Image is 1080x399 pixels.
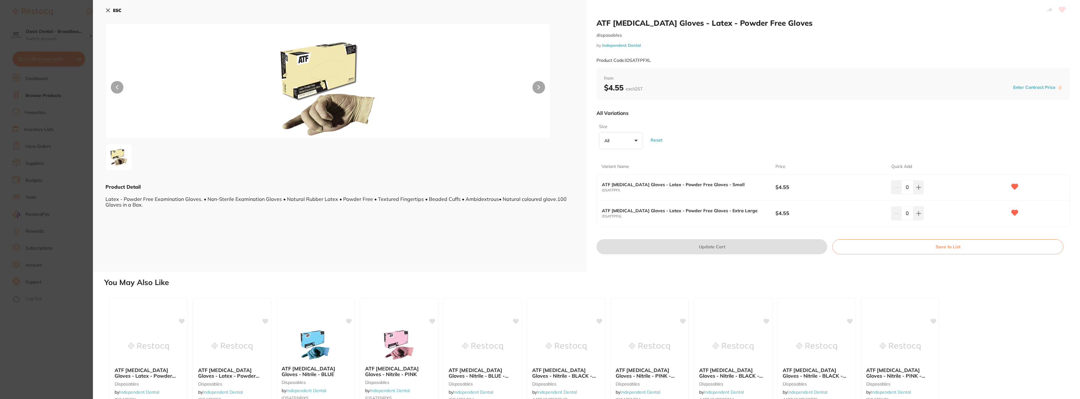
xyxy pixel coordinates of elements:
small: disposables [532,381,600,386]
img: ATF Dental Examination Gloves - Nitrile - BLUE [295,329,336,361]
img: ATF Dental Examination Gloves - Nitrile - BLACK - Large [713,331,753,362]
b: ATF Dental Examination Gloves - Nitrile - PINK - Medium [616,367,683,379]
label: i [1057,85,1062,90]
small: disposables [198,381,266,386]
h2: You May Also Like [104,278,1077,287]
p: Quick Add [891,164,912,170]
span: by [115,389,159,395]
span: by [449,389,493,395]
b: ATF Dental Examination Gloves - Latex - Powder Free Gloves - Large [115,367,182,379]
button: Update Cart [597,239,827,254]
span: from [604,75,1062,82]
img: ATF Dental Examination Gloves - Nitrile - PINK [379,329,419,361]
button: ESC [105,5,121,16]
button: Enter Contract Price [1011,84,1057,90]
img: ATF Dental Examination Gloves - Latex - Powder Free Gloves - Large [128,331,169,362]
small: disposables [616,381,683,386]
span: by [282,388,326,393]
small: by [597,43,1070,48]
a: Independent Dental [119,389,159,395]
small: disposables [699,381,767,386]
small: Product Code: IDSATFPFXL [597,58,651,63]
p: All [604,138,612,143]
p: Variant Name [602,164,629,170]
span: by [198,389,243,395]
b: ATF Dental Examination Gloves - Nitrile - BLACK - Small [783,367,850,379]
img: MyZ3aWR0aD0xOTIw [108,146,130,169]
b: ATF Dental Examination Gloves - Nitrile - PINK - Large [866,367,934,379]
small: disposables [866,381,934,386]
b: ATF Dental Examination Gloves - Nitrile - BLACK - Large [699,367,767,379]
p: All Variations [597,110,629,116]
p: Price [775,164,786,170]
img: MyZ3aWR0aD0xOTIw [195,39,461,138]
a: Independent Dental [787,389,827,395]
span: by [365,388,410,393]
b: Product Detail [105,184,141,190]
small: disposables [365,380,433,385]
a: Independent Dental [286,388,326,393]
div: Latex - Powder Free Examination Gloves. • Non-Sterile Examination Gloves • Natural Rubber Latex •... [105,190,574,208]
b: $4.55 [604,83,643,92]
b: ATF Dental Examination Gloves - Nitrile - PINK [365,366,433,377]
img: ATF Dental Examination Gloves - Nitrile - PINK - Medium [629,331,670,362]
small: disposables [115,381,182,386]
img: ATF Dental Examination Gloves - Nitrile - BLUE - Medium [462,331,503,362]
span: by [532,389,577,395]
a: Independent Dental [370,388,410,393]
img: ATF Dental Examination Gloves - Nitrile - BLACK - Medium [546,331,586,362]
img: ATF Dental Examination Gloves - Latex - Powder Free Gloves - Small [212,331,252,362]
b: ATF Dental Examination Gloves - Nitrile - BLACK - Medium [532,367,600,379]
b: $4.55 [775,184,880,191]
button: Reset [649,129,664,152]
a: Independent Dental [453,389,493,395]
small: disposables [597,33,1070,38]
small: disposables [783,381,850,386]
a: Independent Dental [704,389,744,395]
small: disposables [282,380,349,385]
img: ATF Dental Examination Gloves - Nitrile - PINK - Large [880,331,921,362]
a: Independent Dental [620,389,660,395]
small: IDSATFPFS [602,188,775,192]
small: IDSATFPFXL [602,214,775,218]
img: ATF Dental Examination Gloves - Nitrile - BLACK - Small [796,331,837,362]
a: Independent Dental [602,43,641,48]
h2: ATF [MEDICAL_DATA] Gloves - Latex - Powder Free Gloves [597,18,1070,28]
b: ATF Dental Examination Gloves - Latex - Powder Free Gloves - Small [198,367,266,379]
span: by [783,389,827,395]
b: ATF Dental Examination Gloves - Nitrile - BLUE [282,366,349,377]
span: excl. GST [626,86,643,92]
span: by [699,389,744,395]
span: by [866,389,911,395]
b: ATF [MEDICAL_DATA] Gloves - Latex - Powder Free Gloves - Small [602,182,758,187]
b: ATF [MEDICAL_DATA] Gloves - Latex - Powder Free Gloves - Extra Large [602,208,758,213]
small: disposables [449,381,516,386]
b: $4.55 [775,210,880,217]
span: by [616,389,660,395]
b: ATF Dental Examination Gloves - Nitrile - BLUE - Medium [449,367,516,379]
b: ESC [113,8,121,13]
button: All [599,132,643,149]
a: Independent Dental [203,389,243,395]
label: Size [599,124,641,130]
button: Save to List [832,239,1063,254]
a: Independent Dental [537,389,577,395]
a: Independent Dental [871,389,911,395]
